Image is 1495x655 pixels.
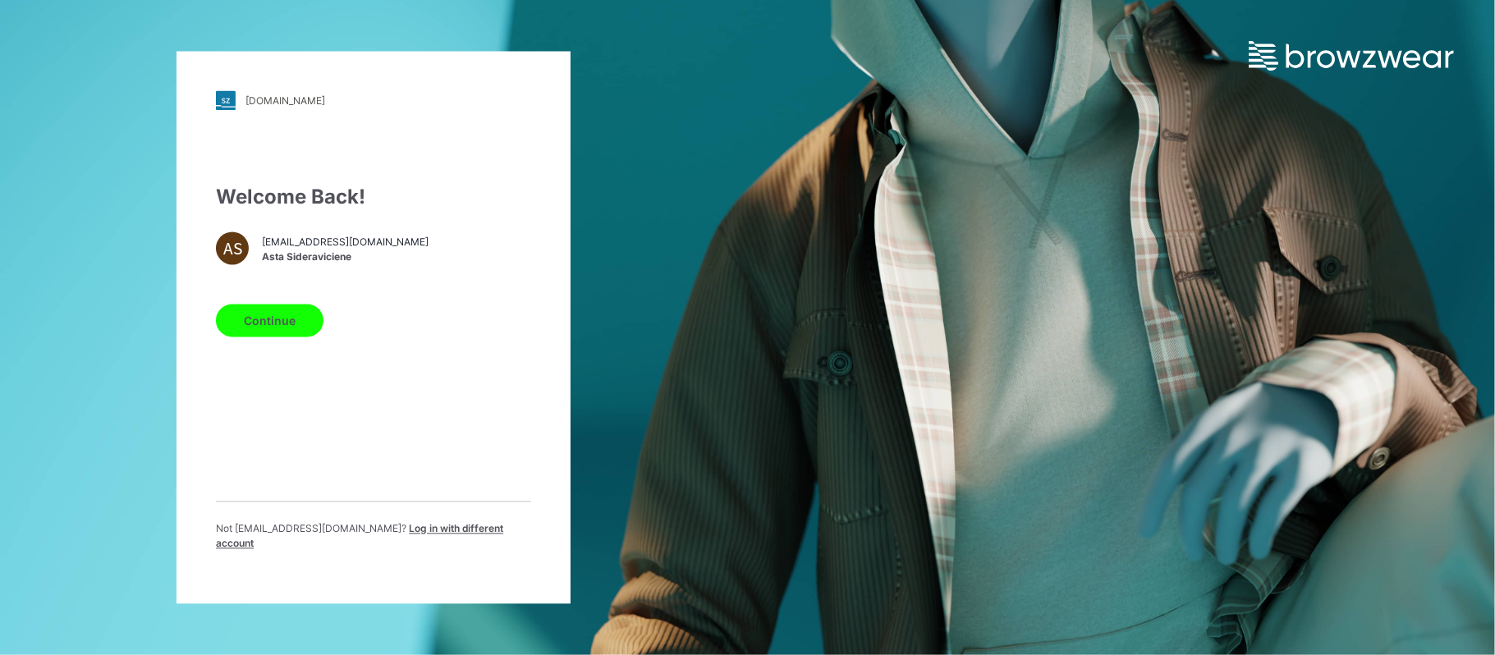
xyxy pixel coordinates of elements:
[216,91,236,111] img: stylezone-logo.562084cfcfab977791bfbf7441f1a819.svg
[216,183,531,213] div: Welcome Back!
[216,305,323,337] button: Continue
[1249,41,1454,71] img: browzwear-logo.e42bd6dac1945053ebaf764b6aa21510.svg
[216,91,531,111] a: [DOMAIN_NAME]
[262,235,429,250] span: [EMAIL_ADDRESS][DOMAIN_NAME]
[245,94,325,107] div: [DOMAIN_NAME]
[262,250,429,264] span: Asta Sideraviciene
[216,232,249,265] div: AS
[216,522,531,552] p: Not [EMAIL_ADDRESS][DOMAIN_NAME] ?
